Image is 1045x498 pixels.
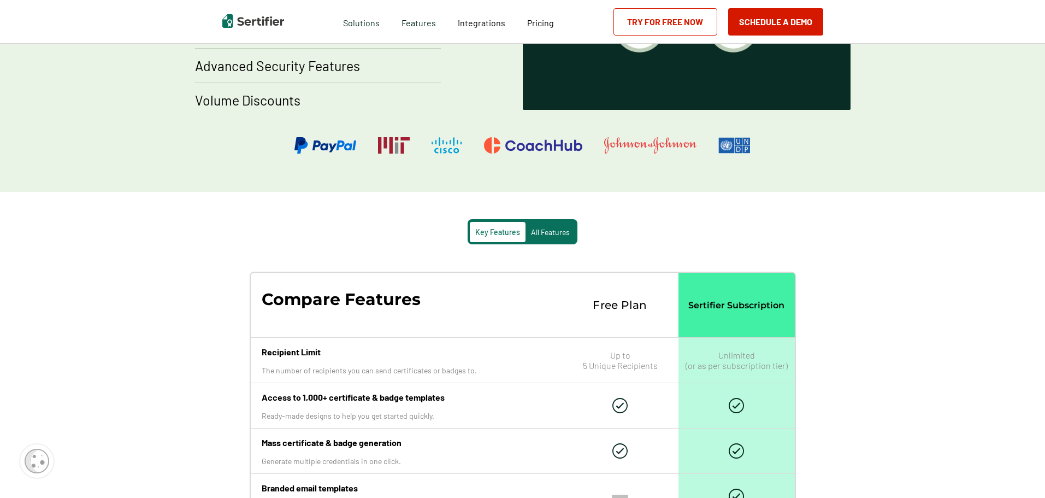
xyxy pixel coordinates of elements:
button: Schedule a Demo [728,8,823,36]
a: Pricing [527,15,554,28]
p: Sertifier Subscription [688,300,784,310]
span: All Features [531,227,570,237]
img: Check Icon [729,443,744,459]
p: Access to 1,000+ certificate & badge templates [262,392,551,402]
img: Check Icon [612,398,628,413]
span: Integrations [458,17,505,28]
p: Generate multiple credentials in one click. [262,456,551,466]
p: Compare Features [262,289,551,309]
img: Check Icon [729,398,744,413]
img: UNDP [718,137,751,154]
p: Advanced Security Features [195,57,360,74]
span: Features [402,15,436,28]
p: Ready-made designs to help you get started quickly. [262,411,551,420]
img: Check Icon [612,443,628,459]
img: Johnson & Johnson [604,137,696,154]
p: Mass certificate & badge generation [262,437,551,448]
a: Try for Free Now [613,8,717,36]
img: Cookie Popup Icon [25,449,49,473]
a: Integrations [458,15,505,28]
p: Branded email templates [262,483,551,493]
p: The number of recipients you can send certificates or badges to. [262,366,551,375]
img: Cisco [432,137,462,154]
img: Massachusetts Institute of Technology [378,137,410,154]
p: Free Plan [593,298,647,312]
img: CoachHub [484,137,582,154]
p: Volume Discounts [195,91,300,109]
img: PayPal [294,137,356,154]
span: Pricing [527,17,554,28]
p: Recipient Limit [262,347,551,357]
span: Solutions [343,15,380,28]
p: Unlimited (or as per subscription tier) [686,350,788,371]
img: Sertifier | Digital Credentialing Platform [222,14,284,28]
iframe: Chat Widget [990,446,1045,498]
p: Up to 5 Unique Recipients [583,350,658,371]
span: Key Features [475,227,520,237]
